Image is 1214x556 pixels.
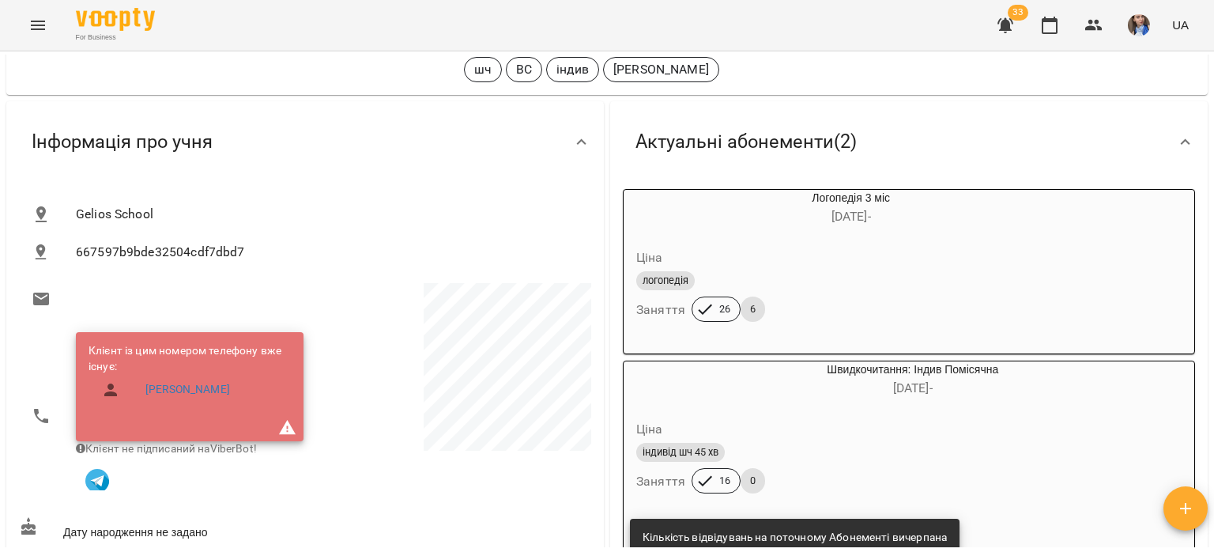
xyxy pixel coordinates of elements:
[710,302,740,316] span: 26
[145,382,230,398] a: [PERSON_NAME]
[636,471,685,493] h6: Заняття
[831,209,871,224] span: [DATE] -
[893,380,933,395] span: [DATE] -
[710,474,740,488] span: 16
[636,445,725,460] span: індивід шч 45 хв
[464,57,502,82] div: шч
[636,418,663,441] h6: Ціна
[76,457,119,500] button: Клієнт підписаний на VooptyBot
[613,60,709,79] p: [PERSON_NAME]
[32,130,213,154] span: Інформація про учня
[1128,14,1150,36] img: 727e98639bf378bfedd43b4b44319584.jpeg
[76,32,155,43] span: For Business
[516,60,532,79] p: ВС
[1008,5,1028,21] span: 33
[624,361,699,399] div: Швидкочитання: Індив Помісячна
[474,60,492,79] p: шч
[624,190,1002,341] button: Логопедія 3 міс[DATE]- ЦіналогопедіяЗаняття266
[76,442,257,455] span: Клієнт не підписаний на ViberBot!
[76,8,155,31] img: Voopty Logo
[741,302,765,316] span: 6
[624,361,1126,513] button: Швидкочитання: Індив Помісячна[DATE]- Цінаіндивід шч 45 хвЗаняття160
[699,190,1002,228] div: Логопедія 3 міс
[636,299,685,321] h6: Заняття
[506,57,542,82] div: ВС
[85,469,109,493] img: Telegram
[624,190,699,228] div: Логопедія 3 міс
[643,524,947,552] div: Кількість відвідувань на поточному Абонементі вичерпана
[19,6,57,44] button: Menu
[89,343,291,412] ul: Клієнт із цим номером телефону вже існує:
[610,101,1208,183] div: Актуальні абонементи(2)
[741,474,765,488] span: 0
[636,274,695,288] span: логопедія
[556,60,589,79] p: індив
[603,57,719,82] div: [PERSON_NAME]
[76,243,579,262] span: 667597b9bde32504cdf7dbd7
[16,514,305,543] div: Дату народження не задано
[76,205,579,224] span: Gelios School
[635,130,857,154] span: Актуальні абонементи ( 2 )
[699,361,1126,399] div: Швидкочитання: Індив Помісячна
[546,57,599,82] div: індив
[1172,17,1189,33] span: UA
[6,101,604,183] div: Інформація про учня
[636,247,663,269] h6: Ціна
[1166,10,1195,40] button: UA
